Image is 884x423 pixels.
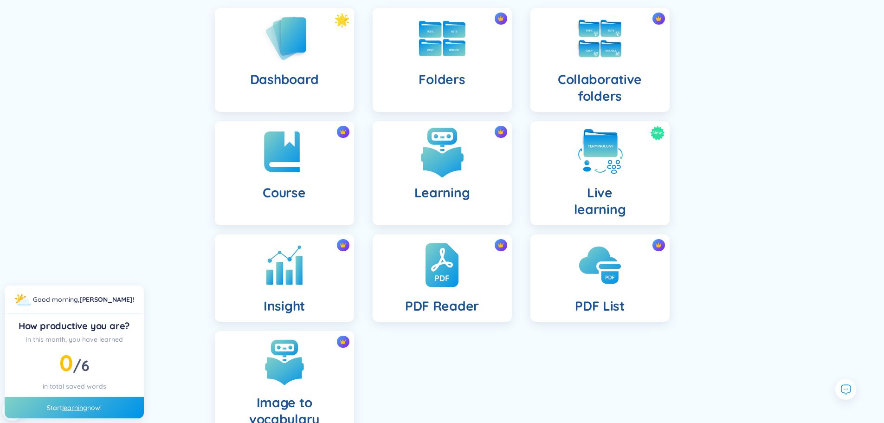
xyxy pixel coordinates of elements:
a: [PERSON_NAME] [79,295,133,304]
h4: Learning [414,184,470,201]
img: crown icon [497,242,504,248]
div: Start now! [5,397,144,418]
span: / [73,356,89,375]
a: crown iconFolders [363,8,521,112]
div: in total saved words [12,381,136,391]
img: crown icon [497,129,504,135]
span: Good morning , [33,295,79,304]
div: In this month, you have learned [12,334,136,345]
div: ! [33,294,134,305]
h4: PDF List [575,298,625,314]
h4: Course [263,184,305,201]
span: 6 [81,356,90,375]
a: crown iconCollaborative folders [521,8,679,112]
a: NewLivelearning [521,121,679,225]
img: crown icon [340,129,346,135]
a: crown iconPDF Reader [363,234,521,322]
h4: Dashboard [250,71,318,88]
img: crown icon [340,242,346,248]
a: crown iconLearning [363,121,521,225]
h4: Collaborative folders [538,71,662,104]
img: crown icon [497,15,504,22]
a: learning [62,403,87,412]
div: How productive you are? [12,319,136,332]
h4: PDF Reader [405,298,479,314]
h4: Live learning [574,184,626,218]
span: New [652,126,662,140]
h4: Insight [264,298,305,314]
h4: Folders [419,71,465,88]
a: crown iconPDF List [521,234,679,322]
img: crown icon [340,338,346,345]
img: crown icon [655,242,662,248]
a: crown iconCourse [206,121,363,225]
a: Dashboard [206,8,363,112]
span: 0 [59,349,73,377]
img: crown icon [655,15,662,22]
a: crown iconInsight [206,234,363,322]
